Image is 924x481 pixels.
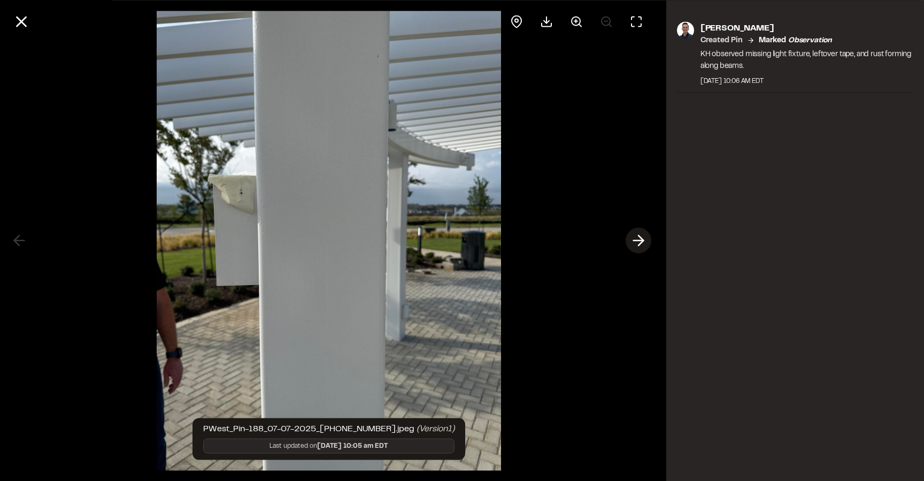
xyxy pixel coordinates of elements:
div: View pin on map [504,9,529,34]
p: Marked [759,34,832,46]
button: Close modal [9,9,34,34]
button: Zoom in [564,9,589,34]
img: photo [677,21,694,39]
button: Next photo [626,228,651,254]
p: [PERSON_NAME] [700,21,913,34]
em: observation [788,37,832,43]
button: Toggle Fullscreen [623,9,649,34]
p: Created Pin [700,34,743,46]
div: [DATE] 10:06 AM EDT [700,76,913,86]
p: KH observed missing light fixture, leftover tape, and rust forming along beams. [700,48,913,72]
